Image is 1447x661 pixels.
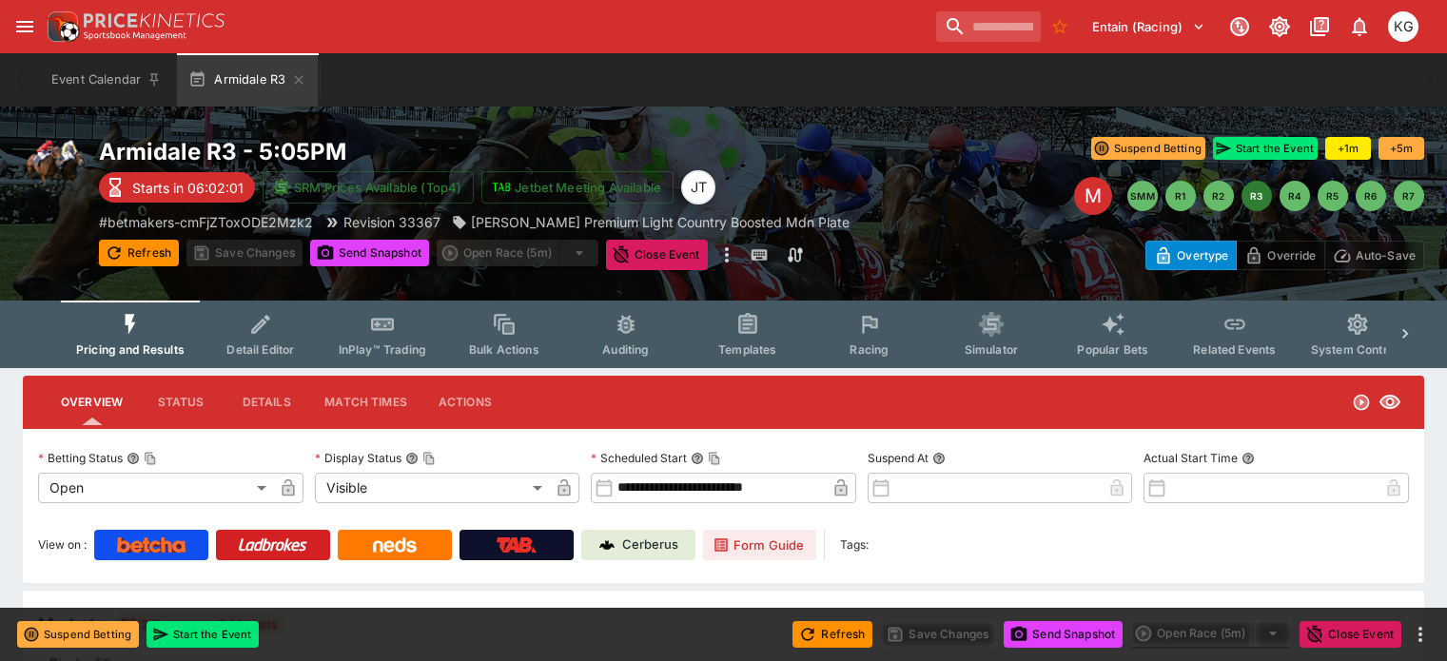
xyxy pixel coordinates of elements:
[1203,181,1234,211] button: R2
[1074,177,1112,215] div: Edit Meeting
[99,240,179,266] button: Refresh
[224,379,309,425] button: Details
[708,452,721,465] button: Copy To Clipboard
[1127,181,1424,211] nav: pagination navigation
[1388,11,1418,42] div: Kevin Gutschlag
[581,530,695,560] a: Cerberus
[715,240,738,270] button: more
[238,537,307,553] img: Ladbrokes
[1325,137,1371,160] button: +1m
[1127,181,1158,211] button: SMM
[84,31,186,40] img: Sportsbook Management
[1409,623,1432,646] button: more
[1236,241,1324,270] button: Override
[315,473,550,503] div: Visible
[1145,241,1424,270] div: Start From
[1242,181,1272,211] button: R3
[681,170,715,204] div: Josh Tanner
[84,13,225,28] img: PriceKinetics
[469,342,539,357] span: Bulk Actions
[1193,342,1276,357] span: Related Events
[1077,342,1148,357] span: Popular Bets
[17,621,139,648] button: Suspend Betting
[99,212,313,232] p: Copy To Clipboard
[1004,621,1123,648] button: Send Snapshot
[339,342,426,357] span: InPlay™ Trading
[1342,10,1377,44] button: Notifications
[850,342,889,357] span: Racing
[471,212,850,232] p: [PERSON_NAME] Premium Light Country Boosted Mdn Plate
[38,473,273,503] div: Open
[868,450,929,466] p: Suspend At
[1300,621,1401,648] button: Close Event
[1302,10,1337,44] button: Documentation
[422,452,436,465] button: Copy To Clipboard
[1394,181,1424,211] button: R7
[792,621,872,648] button: Refresh
[703,530,816,560] a: Form Guide
[1318,181,1348,211] button: R5
[138,379,224,425] button: Status
[309,379,422,425] button: Match Times
[599,537,615,553] img: Cerberus
[1324,241,1424,270] button: Auto-Save
[497,537,537,553] img: TabNZ
[840,530,869,560] label: Tags:
[1356,245,1416,265] p: Auto-Save
[147,621,259,648] button: Start the Event
[1222,10,1257,44] button: Connected to PK
[1045,11,1075,42] button: No Bookmarks
[226,342,294,357] span: Detail Editor
[936,11,1041,42] input: search
[481,171,674,204] button: Jetbet Meeting Available
[1081,11,1217,42] button: Select Tenant
[1177,245,1228,265] p: Overtype
[46,379,138,425] button: Overview
[1311,342,1404,357] span: System Controls
[373,537,416,553] img: Neds
[492,178,511,197] img: jetbet-logo.svg
[76,342,185,357] span: Pricing and Results
[61,301,1386,368] div: Event type filters
[23,137,84,198] img: horse_racing.png
[42,8,80,46] img: PriceKinetics Logo
[405,452,419,465] button: Display StatusCopy To Clipboard
[263,171,474,204] button: SRM Prices Available (Top4)
[932,452,946,465] button: Suspend At
[422,379,508,425] button: Actions
[99,137,872,166] h2: Copy To Clipboard
[144,452,157,465] button: Copy To Clipboard
[38,530,87,560] label: View on :
[38,450,123,466] p: Betting Status
[117,537,186,553] img: Betcha
[1356,181,1386,211] button: R6
[177,53,318,107] button: Armidale R3
[602,342,649,357] span: Auditing
[622,535,678,554] p: Cerberus
[1352,393,1371,412] svg: Open
[718,342,776,357] span: Templates
[40,53,173,107] button: Event Calendar
[437,240,598,266] div: split button
[132,178,244,198] p: Starts in 06:02:01
[606,240,708,270] button: Close Event
[1144,450,1238,466] p: Actual Start Time
[1130,620,1292,647] div: split button
[310,240,429,266] button: Send Snapshot
[1280,181,1310,211] button: R4
[452,212,850,232] div: Hahn Premium Light Country Boosted Mdn Plate
[1145,241,1237,270] button: Overtype
[1165,181,1196,211] button: R1
[1379,391,1401,414] svg: Visible
[1242,452,1255,465] button: Actual Start Time
[1091,137,1205,160] button: Suspend Betting
[1382,6,1424,48] button: Kevin Gutschlag
[315,450,401,466] p: Display Status
[1262,10,1297,44] button: Toggle light/dark mode
[343,212,440,232] p: Revision 33367
[691,452,704,465] button: Scheduled StartCopy To Clipboard
[127,452,140,465] button: Betting StatusCopy To Clipboard
[1213,137,1318,160] button: Start the Event
[8,10,42,44] button: open drawer
[965,342,1018,357] span: Simulator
